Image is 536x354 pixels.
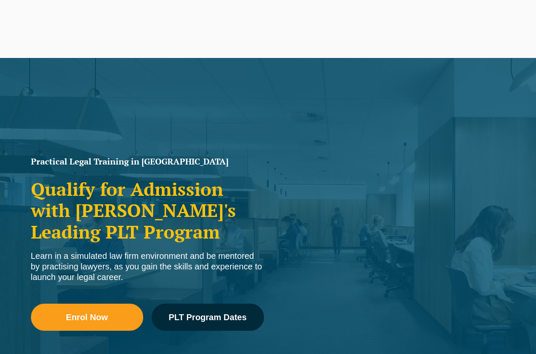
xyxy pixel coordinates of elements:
[66,313,108,321] span: Enrol Now
[152,304,264,331] a: PLT Program Dates
[31,251,264,283] div: Learn in a simulated law firm environment and be mentored by practising lawyers, as you gain the ...
[31,304,143,331] a: Enrol Now
[169,313,247,321] span: PLT Program Dates
[31,178,264,242] h2: Qualify for Admission with [PERSON_NAME]'s Leading PLT Program
[31,157,264,166] h1: Practical Legal Training in [GEOGRAPHIC_DATA]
